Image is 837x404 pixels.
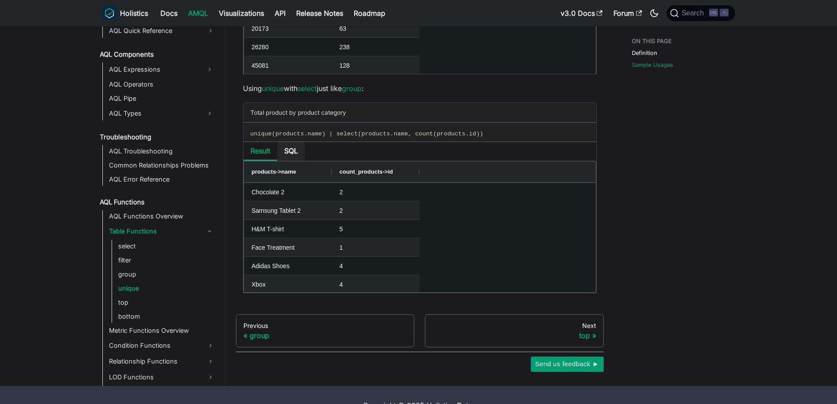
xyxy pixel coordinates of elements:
div: H&M T-shirt [244,220,332,238]
b: Holistics [120,8,148,18]
div: 26280 [244,38,332,56]
div: 2 [332,201,420,219]
a: Sample Usages [632,61,673,69]
span: Search [679,9,709,17]
div: 4 [332,257,420,275]
a: AMQL [183,6,214,20]
a: Previousgroup [236,314,415,348]
span: name [308,131,322,137]
a: select [116,240,217,252]
a: LOD Functions [106,370,217,384]
a: Release Notes [291,6,348,20]
a: unique [262,84,284,93]
a: AQL Troubleshooting [106,145,217,157]
div: Chocolate 2 [244,183,332,201]
span: select [336,131,358,137]
a: Nexttop [425,314,604,348]
a: Table Functions [106,224,202,238]
button: Collapse sidebar category 'Table Functions' [202,224,217,238]
div: 238 [332,38,420,56]
a: filter [116,254,217,266]
div: 1 [332,238,420,256]
span: id [469,131,476,137]
span: ( [272,131,275,137]
a: Docs [155,6,183,20]
a: Relationship Functions [106,354,217,368]
a: unique [116,282,217,295]
button: Search (Ctrl+K) [667,5,735,21]
a: Visualizations [214,6,269,20]
li: SQL [277,142,305,161]
a: select [297,84,317,93]
a: group [116,268,217,280]
p: Using with just like : [243,83,597,94]
a: Definition [632,49,657,57]
a: AQL Types [106,106,202,120]
a: AQL Pipe [106,92,217,105]
div: 45081 [244,56,332,74]
span: ( [358,131,361,137]
a: Roadmap [348,6,391,20]
span: . [390,131,394,137]
a: group [342,84,362,93]
a: Condition Functions [106,338,217,353]
a: bottom [116,310,217,323]
div: 4 [332,275,420,293]
a: HolisticsHolistics [102,6,148,20]
span: unique [250,131,272,137]
div: Previous [243,322,407,330]
div: Xbox [244,275,332,293]
a: Metric Functions Overview [106,324,217,337]
li: Result [243,142,277,161]
a: Troubleshooting [97,131,217,143]
div: 63 [332,19,420,37]
div: 5 [332,220,420,238]
a: Forum [608,6,647,20]
span: products [275,131,304,137]
button: Expand sidebar category 'AQL Expressions' [202,62,217,76]
nav: Docs sidebar [94,8,225,386]
button: Switch between dark and light mode (currently dark mode) [647,6,661,20]
div: group [243,331,407,340]
div: Next [432,322,596,330]
kbd: K [720,9,728,17]
div: top [432,331,596,340]
span: count_products->id [340,168,393,175]
span: name [394,131,408,137]
span: ) [480,131,483,137]
div: Adidas Shoes [244,257,332,275]
a: Common Relationships Problems [106,159,217,171]
a: top [116,296,217,309]
button: Send us feedback ► [531,357,604,371]
div: 20173 [244,19,332,37]
a: AQL Error Reference [106,173,217,186]
a: AQL Quick Reference [106,24,217,38]
span: products [362,131,390,137]
a: AQL Expressions [106,62,202,76]
button: Expand sidebar category 'AQL Types' [202,106,217,120]
span: products->name [252,168,297,175]
div: Samsung Tablet 2 [244,201,332,219]
span: ) [476,131,480,137]
div: Face Treatment [244,238,332,256]
div: Total product by product category [243,103,596,123]
span: . [304,131,308,137]
span: products [437,131,465,137]
span: | [329,131,333,137]
a: AQL Components [97,48,217,61]
a: AQL Functions Overview [106,210,217,222]
div: 128 [332,56,420,74]
a: v3.0 Docs [555,6,608,20]
span: ( [433,131,437,137]
img: Holistics [102,6,116,20]
nav: Docs pages [236,314,604,348]
a: API [269,6,291,20]
span: Send us feedback ► [535,358,599,370]
span: ) [322,131,326,137]
span: . [465,131,469,137]
a: AQL Operators [106,78,217,91]
span: , [408,131,412,137]
div: 2 [332,183,420,201]
a: AQL Functions [97,196,217,208]
span: count [415,131,433,137]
